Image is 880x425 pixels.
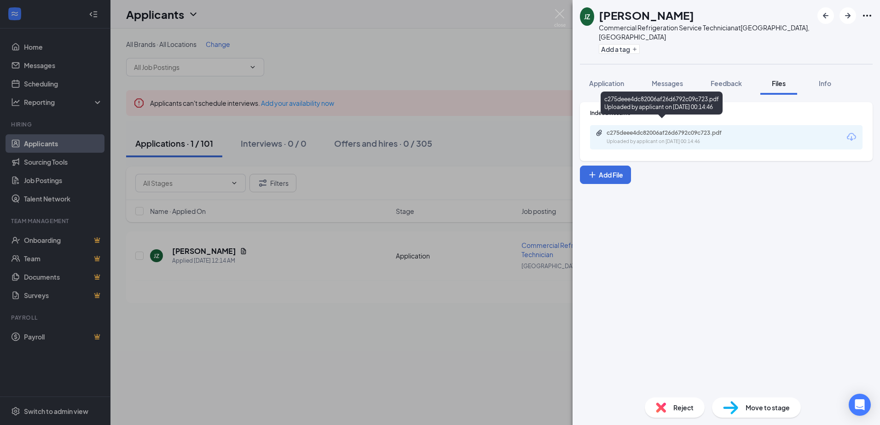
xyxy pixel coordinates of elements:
span: Info [819,79,831,87]
svg: Plus [588,170,597,179]
a: Paperclipc275deee4dc82006af26d6792c09c723.pdfUploaded by applicant on [DATE] 00:14:46 [596,129,745,145]
svg: Ellipses [862,10,873,21]
span: Files [772,79,786,87]
svg: ArrowLeftNew [820,10,831,21]
button: ArrowLeftNew [817,7,834,24]
svg: ArrowRight [842,10,853,21]
span: Feedback [711,79,742,87]
div: Uploaded by applicant on [DATE] 00:14:46 [607,138,745,145]
div: JZ [584,12,590,21]
h1: [PERSON_NAME] [599,7,694,23]
button: PlusAdd a tag [599,44,640,54]
div: Open Intercom Messenger [849,394,871,416]
div: Indeed Resume [590,109,863,117]
button: Add FilePlus [580,166,631,184]
span: Move to stage [746,402,790,413]
div: c275deee4dc82006af26d6792c09c723.pdf [607,129,735,137]
span: Application [589,79,624,87]
span: Messages [652,79,683,87]
div: Commercial Refrigeration Service Technician at [GEOGRAPHIC_DATA], [GEOGRAPHIC_DATA] [599,23,813,41]
button: ArrowRight [839,7,856,24]
svg: Download [846,132,857,143]
svg: Plus [632,46,637,52]
svg: Paperclip [596,129,603,137]
span: Reject [673,402,694,413]
div: c275deee4dc82006af26d6792c09c723.pdf Uploaded by applicant on [DATE] 00:14:46 [601,92,723,115]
